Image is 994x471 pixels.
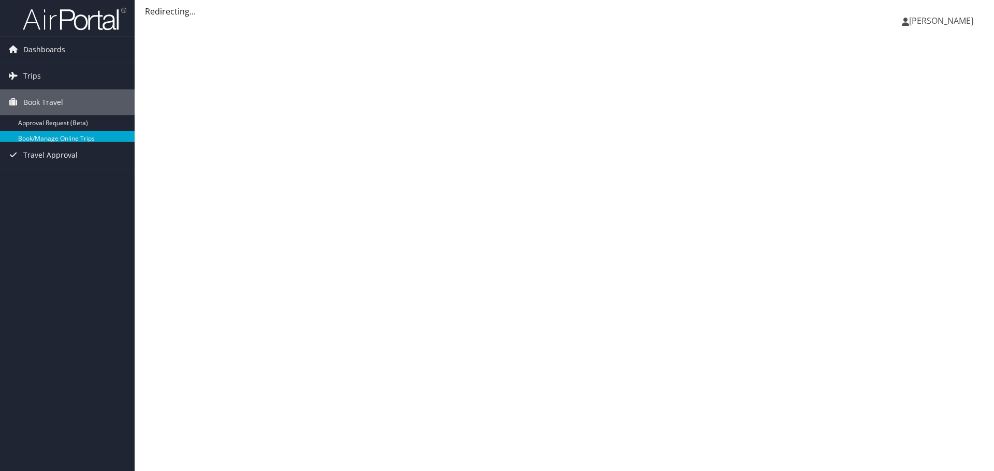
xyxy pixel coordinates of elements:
[23,89,63,115] span: Book Travel
[23,142,78,168] span: Travel Approval
[23,37,65,63] span: Dashboards
[145,5,984,18] div: Redirecting...
[23,7,126,31] img: airportal-logo.png
[909,15,973,26] span: [PERSON_NAME]
[902,5,984,36] a: [PERSON_NAME]
[23,63,41,89] span: Trips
